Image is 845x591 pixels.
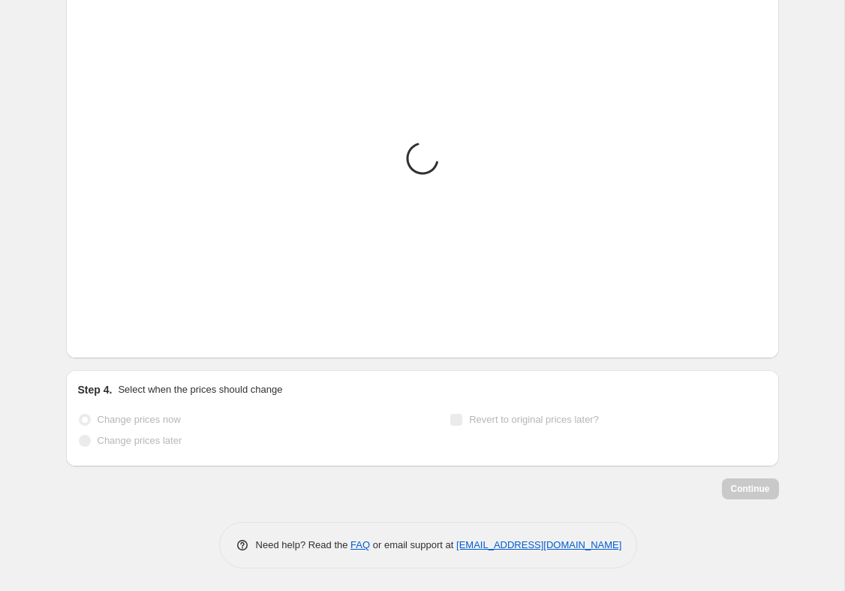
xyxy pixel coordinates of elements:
p: Select when the prices should change [118,382,282,397]
a: FAQ [350,539,370,550]
h2: Step 4. [78,382,113,397]
span: Change prices now [98,414,181,425]
span: or email support at [370,539,456,550]
span: Revert to original prices later? [469,414,599,425]
a: [EMAIL_ADDRESS][DOMAIN_NAME] [456,539,621,550]
span: Change prices later [98,435,182,446]
span: Need help? Read the [256,539,351,550]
